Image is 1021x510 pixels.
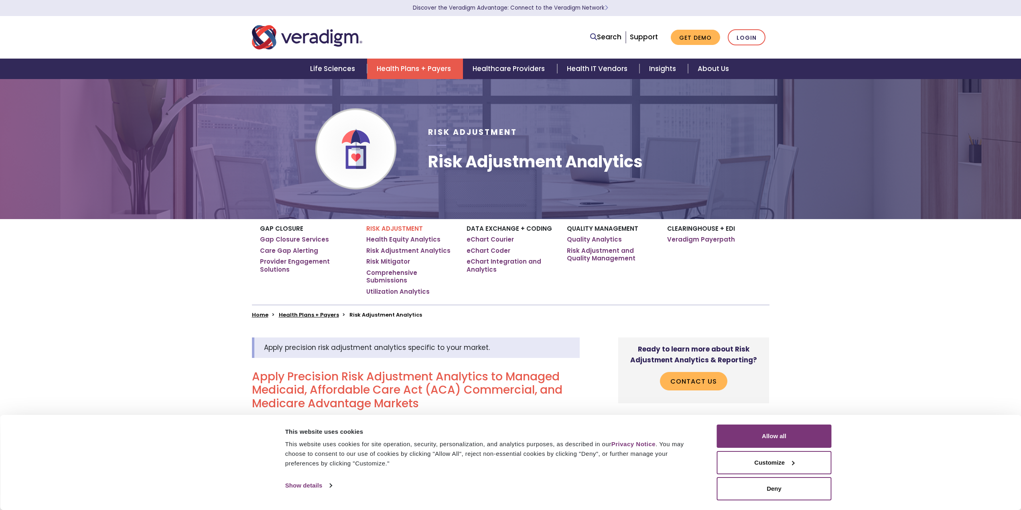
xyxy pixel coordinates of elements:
a: Contact Us [660,372,727,390]
a: Risk Mitigator [366,258,410,266]
a: Home [252,311,268,319]
button: Deny [717,477,832,500]
a: Comprehensive Submissions [366,269,455,284]
a: Health Equity Analytics [366,236,440,244]
a: Risk Adjustment and Quality Management [567,247,655,262]
button: Allow all [717,425,832,448]
div: This website uses cookies [285,427,699,437]
a: Health Plans + Payers [367,59,463,79]
h1: Risk Adjustment Analytics [428,152,643,171]
a: Health IT Vendors [557,59,639,79]
a: Health Plans + Payers [279,311,339,319]
a: Insights [639,59,688,79]
a: eChart Coder [467,247,510,255]
a: About Us [688,59,739,79]
a: Provider Engagement Solutions [260,258,354,273]
span: Learn More [605,4,608,12]
a: eChart Integration and Analytics [467,258,555,273]
a: Utilization Analytics [366,288,430,296]
a: eChart Courier [467,236,514,244]
a: Discover the Veradigm Advantage: Connect to the Veradigm NetworkLearn More [413,4,608,12]
a: Risk Adjustment Analytics [366,247,451,255]
a: Search [590,32,621,43]
strong: Ready to learn more about Risk Adjustment Analytics & Reporting? [630,344,757,365]
div: This website uses cookies for site operation, security, personalization, and analytics purposes, ... [285,439,699,468]
a: Privacy Notice [611,441,656,447]
span: Apply precision risk adjustment analytics specific to your market. [264,343,490,352]
a: Life Sciences [300,59,367,79]
a: Support [630,32,658,42]
a: Show details [285,480,332,492]
a: Login [728,29,765,46]
a: Healthcare Providers [463,59,557,79]
a: Care Gap Alerting [260,247,318,255]
img: Veradigm logo [252,24,362,51]
a: Gap Closure Services [260,236,329,244]
h2: Apply Precision Risk Adjustment Analytics to Managed Medicaid, Affordable Care Act (ACA) Commerci... [252,370,580,410]
button: Customize [717,451,832,474]
a: Quality Analytics [567,236,622,244]
a: Get Demo [671,30,720,45]
a: Veradigm Payerpath [667,236,735,244]
span: Risk Adjustment [428,127,517,138]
